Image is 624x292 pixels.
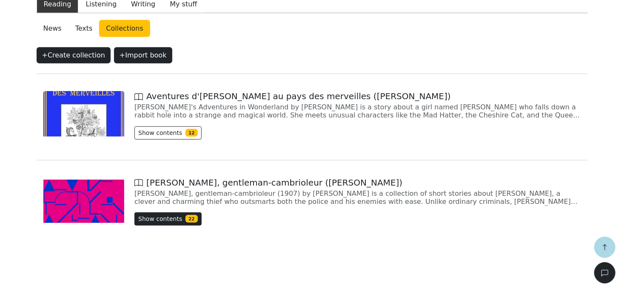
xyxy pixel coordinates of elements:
[134,91,451,101] span: Aventures d'[PERSON_NAME] au pays des merveilles ([PERSON_NAME])
[134,126,201,140] button: Show contents12
[114,47,172,63] button: +Import book
[134,103,581,119] div: [PERSON_NAME]'s Adventures in Wonderland by [PERSON_NAME] is a story about a girl named [PERSON_N...
[43,91,125,137] img: book-cover-1740175953261.jpeg
[37,20,68,37] a: News
[185,129,197,137] span: 12
[37,49,114,57] a: +Create collection
[134,212,201,226] button: Show contents22
[134,177,402,188] span: [PERSON_NAME], gentleman-cambrioleur ([PERSON_NAME])
[37,47,111,63] button: +Create collection
[99,20,150,37] a: Collections
[68,20,100,37] a: Texts
[43,177,125,223] img: book-cover-1740175446030.png
[185,215,197,223] span: 22
[134,189,581,206] div: [PERSON_NAME], gentleman-cambrioleur (1907) by [PERSON_NAME] is a collection of short stories abo...
[114,49,176,57] a: +Import book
